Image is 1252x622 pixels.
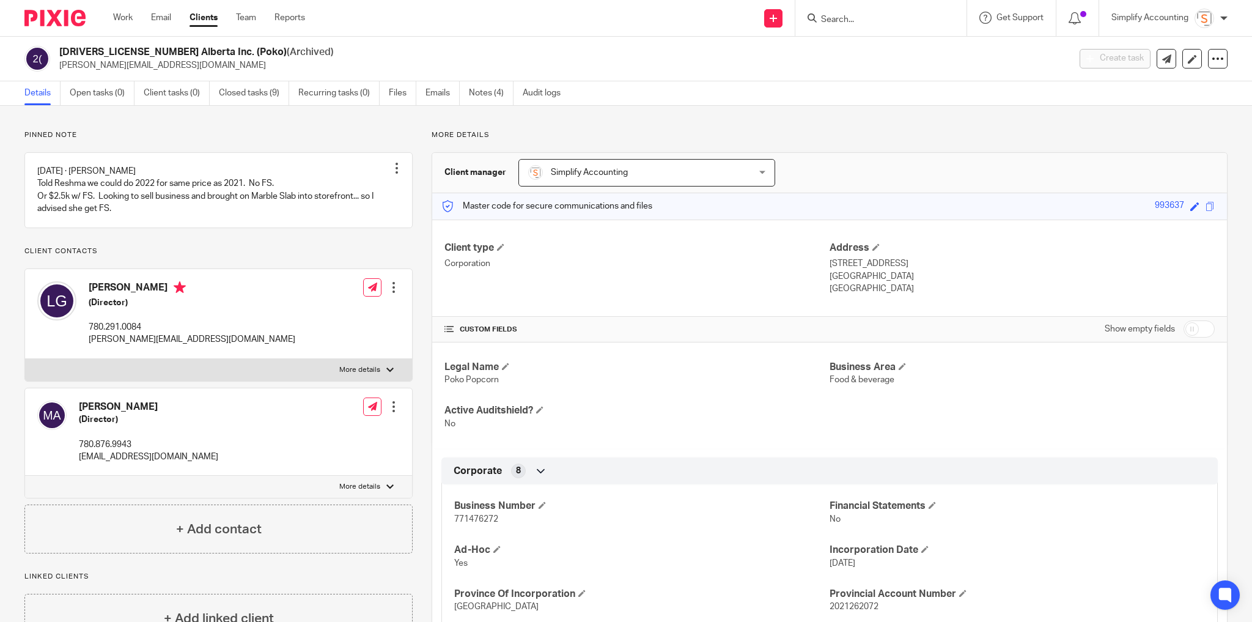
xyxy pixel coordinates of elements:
[339,365,380,375] p: More details
[79,451,218,463] p: [EMAIL_ADDRESS][DOMAIN_NAME]
[996,13,1044,22] span: Get Support
[454,588,830,601] h4: Province Of Incorporation
[89,297,295,309] h5: (Director)
[1080,49,1151,68] button: Create task
[444,404,830,417] h4: Active Auditshield?
[441,200,652,212] p: Master code for secure communications and files
[37,401,67,430] img: svg%3E
[339,482,380,492] p: More details
[190,12,218,24] a: Clients
[24,572,413,582] p: Linked clients
[830,257,1215,270] p: [STREET_ADDRESS]
[151,12,171,24] a: Email
[274,12,305,24] a: Reports
[79,413,218,426] h5: (Director)
[454,500,830,513] h4: Business Number
[444,420,455,428] span: No
[24,81,61,105] a: Details
[219,81,289,105] a: Closed tasks (9)
[830,242,1215,254] h4: Address
[1105,323,1175,335] label: Show empty fields
[70,81,134,105] a: Open tasks (0)
[830,559,855,568] span: [DATE]
[24,10,86,26] img: Pixie
[830,283,1215,295] p: [GEOGRAPHIC_DATA]
[523,81,570,105] a: Audit logs
[528,165,543,180] img: Screenshot%202023-11-29%20141159.png
[425,81,460,105] a: Emails
[516,465,521,477] span: 8
[830,588,1205,601] h4: Provincial Account Number
[89,321,295,333] p: 780.291.0084
[24,130,413,140] p: Pinned note
[174,281,186,294] i: Primary
[830,500,1205,513] h4: Financial Statements
[24,246,413,256] p: Client contacts
[176,520,262,539] h4: + Add contact
[830,376,894,384] span: Food & beverage
[444,376,499,384] span: Poko Popcorn
[551,168,628,177] span: Simplify Accounting
[79,439,218,451] p: 780.876.9943
[444,242,830,254] h4: Client type
[432,130,1228,140] p: More details
[144,81,210,105] a: Client tasks (0)
[113,12,133,24] a: Work
[454,602,539,611] span: [GEOGRAPHIC_DATA]
[454,465,502,478] span: Corporate
[444,361,830,374] h4: Legal Name
[454,515,498,524] span: 771476272
[1155,199,1184,213] div: 993637
[830,544,1205,557] h4: Incorporation Date
[830,602,878,611] span: 2021262072
[454,559,468,568] span: Yes
[287,47,334,57] span: (Archived)
[820,15,930,26] input: Search
[59,46,861,59] h2: [DRIVERS_LICENSE_NUMBER] Alberta Inc. (Poko)
[1111,12,1188,24] p: Simplify Accounting
[79,401,218,413] h4: [PERSON_NAME]
[37,281,76,320] img: svg%3E
[298,81,380,105] a: Recurring tasks (0)
[236,12,256,24] a: Team
[469,81,514,105] a: Notes (4)
[89,333,295,346] p: [PERSON_NAME][EMAIL_ADDRESS][DOMAIN_NAME]
[389,81,416,105] a: Files
[59,59,1061,72] p: [PERSON_NAME][EMAIL_ADDRESS][DOMAIN_NAME]
[830,515,841,524] span: No
[444,325,830,335] h4: CUSTOM FIELDS
[24,46,50,72] img: svg%3E
[1195,9,1214,28] img: Screenshot%202023-11-29%20141159.png
[444,166,506,179] h3: Client manager
[454,544,830,557] h4: Ad-Hoc
[444,257,830,270] p: Corporation
[830,270,1215,283] p: [GEOGRAPHIC_DATA]
[89,281,295,297] h4: [PERSON_NAME]
[830,361,1215,374] h4: Business Area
